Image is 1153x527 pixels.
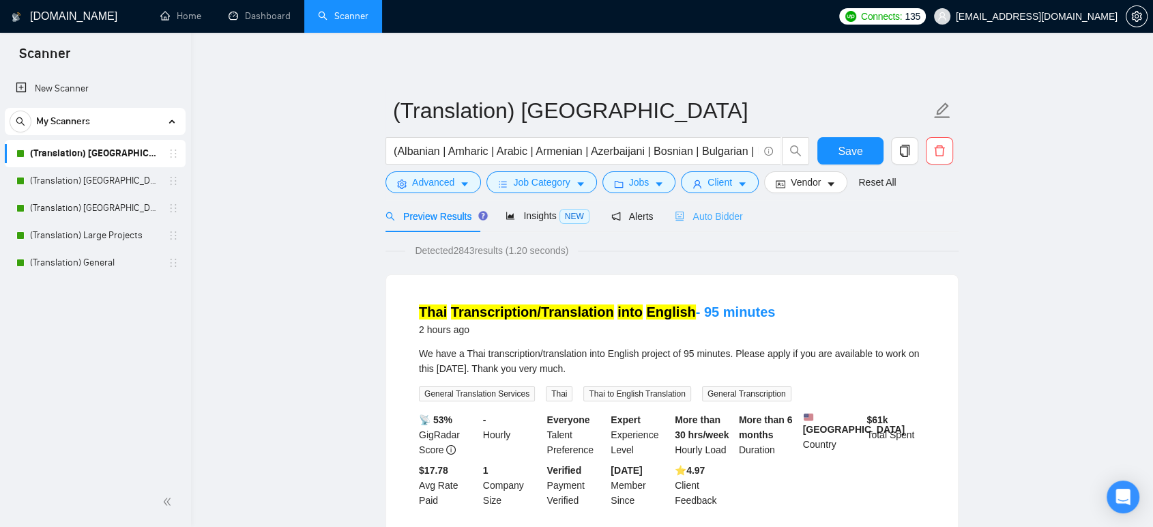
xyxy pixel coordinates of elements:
[764,147,773,156] span: info-circle
[692,179,702,189] span: user
[845,11,856,22] img: upwork-logo.png
[1126,5,1148,27] button: setting
[544,412,609,457] div: Talent Preference
[602,171,676,193] button: folderJobscaret-down
[168,257,179,268] span: holder
[416,463,480,508] div: Avg Rate Paid
[397,179,407,189] span: setting
[498,179,508,189] span: bars
[629,175,650,190] span: Jobs
[419,465,448,476] b: $17.78
[5,108,186,276] li: My Scanners
[30,140,160,167] a: (Translation) [GEOGRAPHIC_DATA]
[8,44,81,72] span: Scanner
[162,495,176,509] span: double-left
[480,412,544,457] div: Hourly
[611,212,621,221] span: notification
[168,175,179,186] span: holder
[675,211,742,222] span: Auto Bidder
[419,414,452,425] b: 📡 53%
[513,175,570,190] span: Job Category
[559,209,589,224] span: NEW
[646,304,695,319] mark: English
[168,148,179,159] span: holder
[477,210,489,222] div: Tooltip anchor
[681,171,759,193] button: userClientcaret-down
[672,412,736,457] div: Hourly Load
[1107,481,1139,513] div: Open Intercom Messenger
[736,412,800,457] div: Duration
[1126,11,1147,22] span: setting
[168,230,179,241] span: holder
[611,414,641,425] b: Expert
[393,94,931,128] input: Scanner name...
[675,465,705,476] b: ⭐️ 4.97
[707,175,732,190] span: Client
[483,465,488,476] b: 1
[480,463,544,508] div: Company Size
[608,412,672,457] div: Experience Level
[776,179,785,189] span: idcard
[892,145,918,157] span: copy
[547,414,590,425] b: Everyone
[826,179,836,189] span: caret-down
[926,145,952,157] span: delete
[675,414,729,440] b: More than 30 hrs/week
[446,445,456,455] span: info-circle
[764,171,847,193] button: idcardVendorcaret-down
[12,6,21,28] img: logo
[318,10,368,22] a: searchScanner
[385,171,481,193] button: settingAdvancedcaret-down
[544,463,609,508] div: Payment Verified
[10,117,31,126] span: search
[738,179,747,189] span: caret-down
[419,346,925,376] div: We have a Thai transcription/translation into English project of 95 minutes. Please apply if you ...
[412,175,454,190] span: Advanced
[506,211,515,220] span: area-chart
[385,211,484,222] span: Preview Results
[608,463,672,508] div: Member Since
[419,386,535,401] span: General Translation Services
[611,465,642,476] b: [DATE]
[419,304,775,319] a: Thai Transcription/Translation into English- 95 minutes
[419,304,447,319] mark: Thai
[926,137,953,165] button: delete
[1126,11,1148,22] a: setting
[891,137,918,165] button: copy
[229,10,291,22] a: dashboardDashboard
[5,75,186,102] li: New Scanner
[861,9,902,24] span: Connects:
[654,179,664,189] span: caret-down
[937,12,947,21] span: user
[702,386,791,401] span: General Transcription
[160,10,201,22] a: homeHome
[739,414,793,440] b: More than 6 months
[583,386,690,401] span: Thai to English Translation
[933,102,951,119] span: edit
[168,203,179,214] span: holder
[817,137,884,165] button: Save
[864,412,928,457] div: Total Spent
[405,243,578,258] span: Detected 2843 results (1.20 seconds)
[30,249,160,276] a: (Translation) General
[858,175,896,190] a: Reset All
[30,222,160,249] a: (Translation) Large Projects
[16,75,175,102] a: New Scanner
[866,414,888,425] b: $ 61k
[460,179,469,189] span: caret-down
[416,412,480,457] div: GigRadar Score
[546,386,572,401] span: Thai
[36,108,90,135] span: My Scanners
[905,9,920,24] span: 135
[838,143,862,160] span: Save
[451,304,614,319] mark: Transcription/Translation
[483,414,486,425] b: -
[791,175,821,190] span: Vendor
[672,463,736,508] div: Client Feedback
[506,210,589,221] span: Insights
[576,179,585,189] span: caret-down
[419,322,775,338] div: 2 hours ago
[803,412,905,435] b: [GEOGRAPHIC_DATA]
[394,143,758,160] input: Search Freelance Jobs...
[783,145,808,157] span: search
